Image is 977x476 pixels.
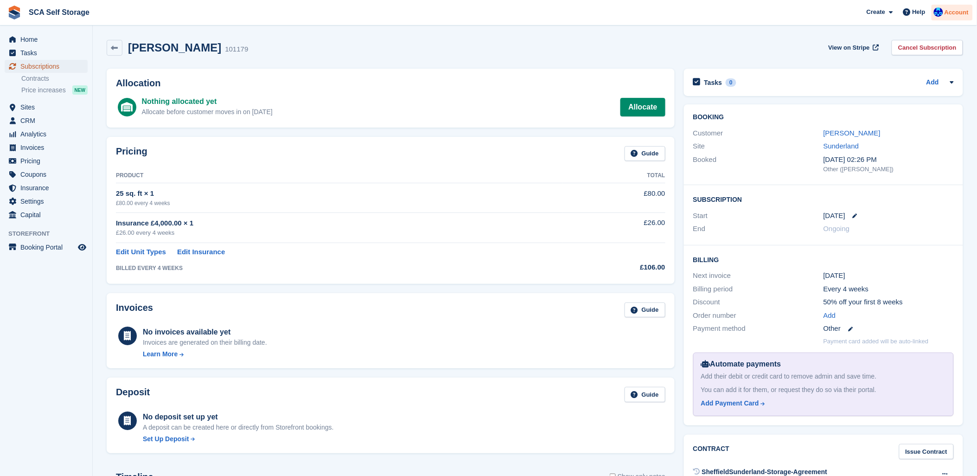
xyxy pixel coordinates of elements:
a: Learn More [143,349,267,359]
div: £80.00 every 4 weeks [116,199,562,207]
a: Edit Unit Types [116,247,166,257]
h2: Pricing [116,146,147,161]
div: Payment method [693,323,824,334]
p: Payment card added will be auto-linked [824,337,929,346]
h2: Subscription [693,194,954,204]
a: menu [5,181,88,194]
div: Learn More [143,349,178,359]
p: A deposit can be created here or directly from Storefront bookings. [143,423,334,432]
span: Create [867,7,885,17]
h2: [PERSON_NAME] [128,41,221,54]
span: Storefront [8,229,92,238]
div: [DATE] 02:26 PM [824,154,954,165]
div: Order number [693,310,824,321]
a: [PERSON_NAME] [824,129,881,137]
span: Coupons [20,168,76,181]
a: Issue Contract [899,444,954,459]
div: Other ([PERSON_NAME]) [824,165,954,174]
div: £106.00 [562,262,665,273]
a: menu [5,128,88,141]
div: Automate payments [701,359,946,370]
div: Start [693,211,824,221]
h2: Invoices [116,302,153,318]
a: menu [5,101,88,114]
span: Capital [20,208,76,221]
a: Allocate [620,98,665,116]
div: Add their debit or credit card to remove admin and save time. [701,372,946,381]
h2: Tasks [704,78,722,87]
div: Site [693,141,824,152]
td: £80.00 [562,183,665,212]
time: 2025-08-22 00:00:00 UTC [824,211,845,221]
span: Sites [20,101,76,114]
div: £26.00 every 4 weeks [116,228,562,238]
img: Kelly Neesham [934,7,943,17]
h2: Allocation [116,78,665,89]
span: Insurance [20,181,76,194]
div: Add Payment Card [701,399,759,408]
a: Edit Insurance [177,247,225,257]
a: menu [5,241,88,254]
div: Nothing allocated yet [142,96,273,107]
span: Invoices [20,141,76,154]
span: Price increases [21,86,66,95]
a: menu [5,141,88,154]
a: menu [5,33,88,46]
div: [DATE] [824,270,954,281]
div: Set Up Deposit [143,434,189,444]
a: menu [5,208,88,221]
span: Booking Portal [20,241,76,254]
div: 0 [726,78,736,87]
a: Set Up Deposit [143,434,334,444]
span: Ongoing [824,225,850,232]
div: Every 4 weeks [824,284,954,295]
div: 50% off your first 8 weeks [824,297,954,308]
a: Preview store [77,242,88,253]
a: menu [5,168,88,181]
a: Guide [625,302,665,318]
span: Subscriptions [20,60,76,73]
h2: Billing [693,255,954,264]
span: Tasks [20,46,76,59]
a: SCA Self Storage [25,5,93,20]
span: Pricing [20,154,76,167]
span: Settings [20,195,76,208]
th: Total [562,168,665,183]
a: Guide [625,146,665,161]
span: View on Stripe [829,43,870,52]
a: Add Payment Card [701,399,942,408]
div: Next invoice [693,270,824,281]
div: No invoices available yet [143,327,267,338]
div: Billing period [693,284,824,295]
span: Home [20,33,76,46]
div: Invoices are generated on their billing date. [143,338,267,347]
a: menu [5,114,88,127]
a: menu [5,154,88,167]
div: Insurance £4,000.00 × 1 [116,218,562,229]
h2: Deposit [116,387,150,402]
td: £26.00 [562,212,665,243]
div: 101179 [225,44,248,55]
a: Add [926,77,939,88]
a: Contracts [21,74,88,83]
a: menu [5,46,88,59]
span: Help [913,7,926,17]
a: Cancel Subscription [892,40,963,55]
a: menu [5,195,88,208]
img: stora-icon-8386f47178a22dfd0bd8f6a31ec36ba5ce8667c1dd55bd0f319d3a0aa187defe.svg [7,6,21,19]
a: Price increases NEW [21,85,88,95]
span: Account [945,8,969,17]
a: Add [824,310,836,321]
div: NEW [72,85,88,95]
div: No deposit set up yet [143,412,334,423]
h2: Booking [693,114,954,121]
div: Customer [693,128,824,139]
span: Analytics [20,128,76,141]
div: 25 sq. ft × 1 [116,188,562,199]
th: Product [116,168,562,183]
h2: Contract [693,444,730,459]
a: menu [5,60,88,73]
div: You can add it for them, or request they do so via their portal. [701,385,946,395]
a: View on Stripe [825,40,881,55]
div: Booked [693,154,824,174]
